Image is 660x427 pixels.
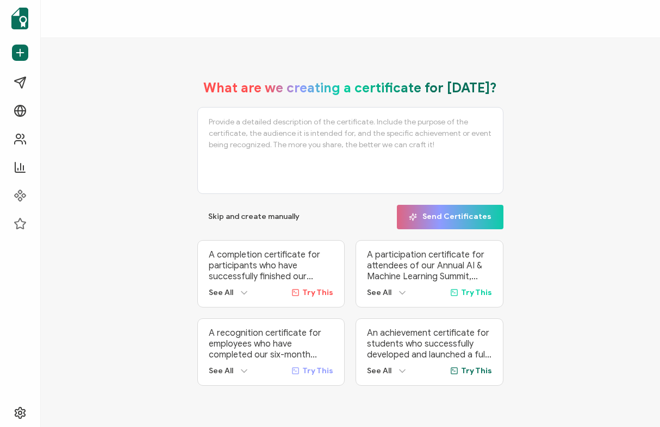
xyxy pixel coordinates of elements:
[209,328,334,360] p: A recognition certificate for employees who have completed our six-month internal Leadership Deve...
[208,213,300,221] span: Skip and create manually
[367,366,391,375] span: See All
[11,8,28,29] img: sertifier-logomark-colored.svg
[397,205,503,229] button: Send Certificates
[302,366,333,375] span: Try This
[409,213,491,221] span: Send Certificates
[367,249,492,282] p: A participation certificate for attendees of our Annual AI & Machine Learning Summit, which broug...
[367,328,492,360] p: An achievement certificate for students who successfully developed and launched a fully functiona...
[367,288,391,297] span: See All
[209,288,233,297] span: See All
[461,288,492,297] span: Try This
[302,288,333,297] span: Try This
[461,366,492,375] span: Try This
[209,366,233,375] span: See All
[209,249,334,282] p: A completion certificate for participants who have successfully finished our ‘Advanced Digital Ma...
[203,80,497,96] h1: What are we creating a certificate for [DATE]?
[197,205,310,229] button: Skip and create manually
